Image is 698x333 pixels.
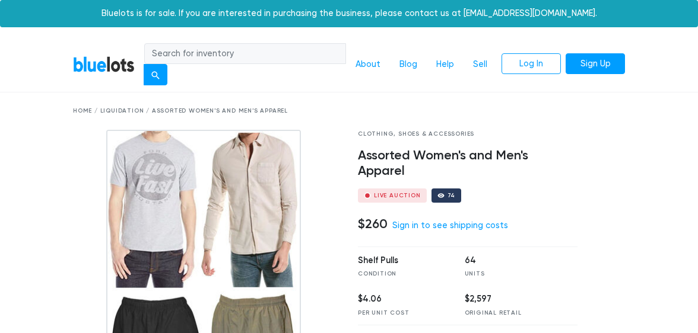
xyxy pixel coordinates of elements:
[502,53,561,75] a: Log In
[358,148,578,179] h4: Assorted Women's and Men's Apparel
[358,309,447,318] div: Per Unit Cost
[73,107,625,116] div: Home / Liquidation / Assorted Women's and Men's Apparel
[464,53,497,76] a: Sell
[73,56,135,73] a: BlueLots
[346,53,390,76] a: About
[427,53,464,76] a: Help
[358,130,578,139] div: Clothing, Shoes & Accessories
[144,43,346,65] input: Search for inventory
[374,193,421,198] div: Live Auction
[390,53,427,76] a: Blog
[392,220,508,230] a: Sign in to see shipping costs
[465,309,554,318] div: Original Retail
[566,53,625,75] a: Sign Up
[358,293,447,306] div: $4.06
[465,254,554,267] div: 64
[358,270,447,278] div: Condition
[358,254,447,267] div: Shelf Pulls
[465,293,554,306] div: $2,597
[358,216,388,232] h4: $260
[448,193,456,198] div: 74
[465,270,554,278] div: Units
